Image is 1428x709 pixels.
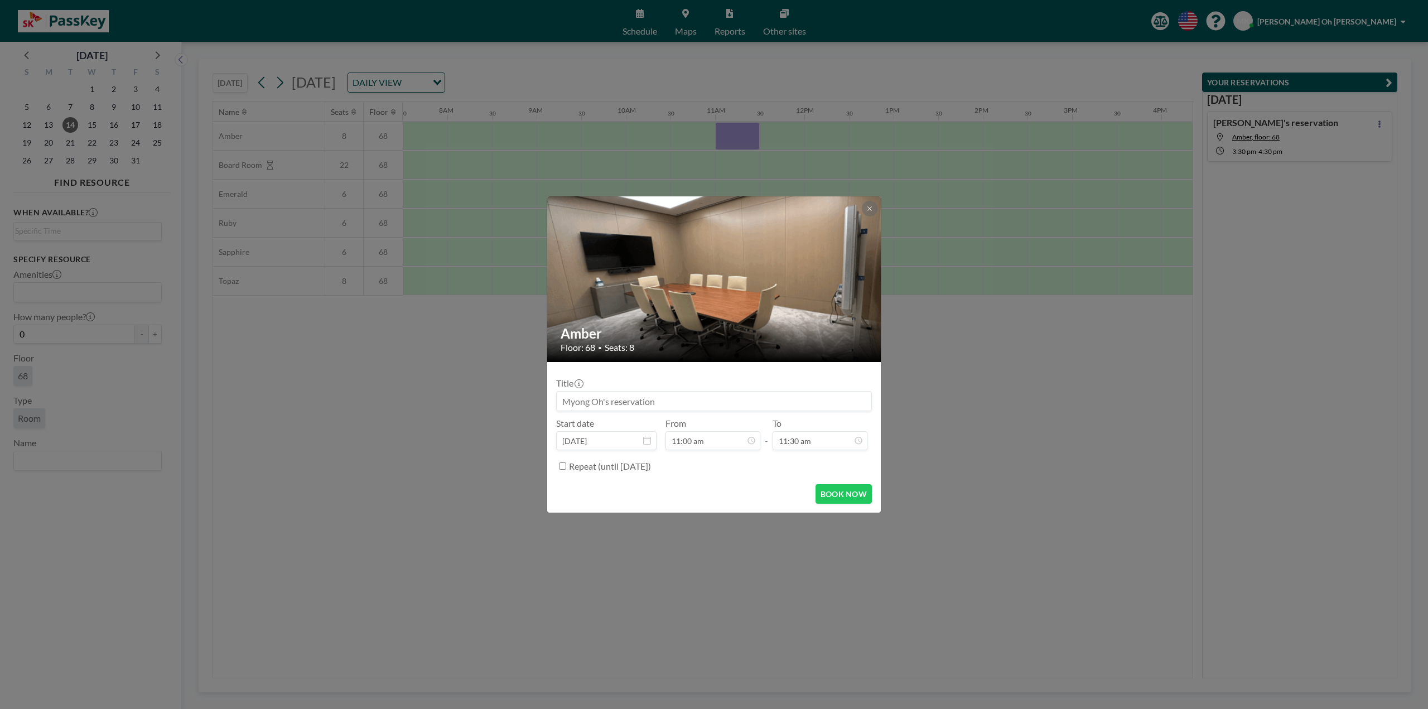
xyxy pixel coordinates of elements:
[569,461,651,472] label: Repeat (until [DATE])
[557,392,871,411] input: Myong Oh's reservation
[773,418,781,429] label: To
[598,344,602,352] span: •
[547,177,882,381] img: 537.gif
[665,418,686,429] label: From
[561,325,869,342] h2: Amber
[765,422,768,446] span: -
[816,484,872,504] button: BOOK NOW
[556,418,594,429] label: Start date
[605,342,634,353] span: Seats: 8
[556,378,582,389] label: Title
[561,342,595,353] span: Floor: 68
